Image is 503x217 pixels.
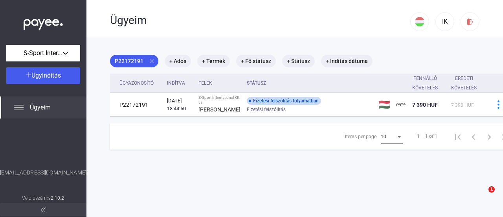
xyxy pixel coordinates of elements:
div: Fennálló követelés [412,74,445,93]
button: Ügyindítás [6,67,80,84]
strong: [PERSON_NAME] [198,106,240,113]
div: Fennálló követelés [412,74,438,93]
span: 10 [381,134,386,139]
span: Ügyindítás [31,72,61,79]
mat-chip: + Státusz [282,55,315,67]
img: payee-logo [397,100,406,109]
td: P22172191 [110,93,164,117]
span: Fizetési felszólítás [247,105,286,114]
mat-chip: + Fő státusz [236,55,276,67]
strong: v2.10.2 [48,195,64,201]
div: IK [438,17,452,26]
th: Státusz [244,74,375,93]
div: Eredeti követelés [451,74,484,93]
img: logout-red [466,18,474,26]
img: HU [415,17,424,26]
td: 🇭🇺 [375,93,393,117]
div: Felek [198,78,240,88]
mat-chip: P22172191 [110,55,158,67]
span: S-Sport International Kft. [24,48,63,58]
mat-chip: + Indítás dátuma [321,55,373,67]
div: Ügyeim [110,14,410,27]
span: 7 390 HUF [412,102,438,108]
iframe: Intercom live chat [472,186,491,205]
mat-chip: + Adós [165,55,191,67]
span: 7 390 HUF [451,102,474,108]
button: First page [450,128,466,144]
img: more-blue [494,100,503,109]
div: Fizetési felszólítás folyamatban [247,97,321,105]
img: arrow-double-left-grey.svg [41,208,46,212]
button: IK [435,12,454,31]
button: S-Sport International Kft. [6,45,80,61]
div: Indítva [167,78,192,88]
div: Eredeti követelés [451,74,477,93]
span: 1 [488,186,495,193]
div: Ügyazonosító [119,78,154,88]
div: Indítva [167,78,185,88]
button: HU [410,12,429,31]
mat-icon: close [148,57,155,65]
button: Next page [481,128,497,144]
div: Felek [198,78,212,88]
img: plus-white.svg [26,72,31,78]
div: 1 – 1 of 1 [417,132,437,141]
button: logout-red [461,12,479,31]
span: Ügyeim [30,103,51,112]
img: white-payee-white-dot.svg [24,15,63,31]
div: Items per page: [345,132,378,141]
div: Ügyazonosító [119,78,161,88]
div: [DATE] 13:44:50 [167,97,192,113]
mat-chip: + Termék [197,55,230,67]
img: list.svg [14,103,24,112]
mat-select: Items per page: [381,132,403,141]
div: S-Sport International Kft. vs [198,95,240,105]
button: Previous page [466,128,481,144]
